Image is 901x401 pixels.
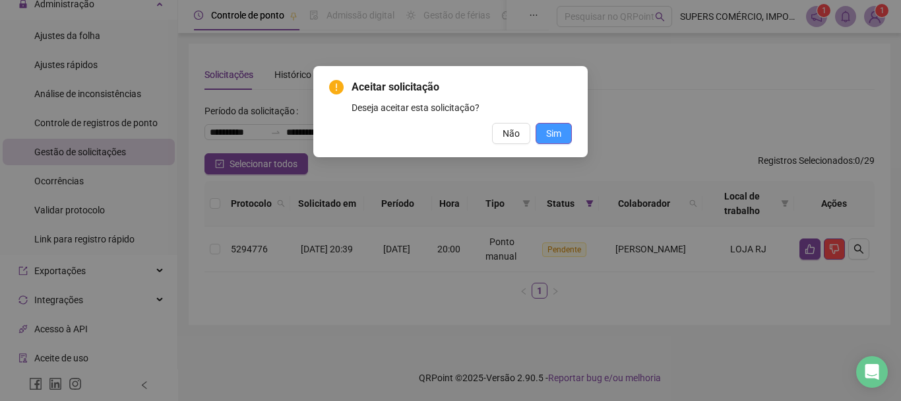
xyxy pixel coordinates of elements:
[352,100,572,115] div: Deseja aceitar esta solicitação?
[536,123,572,144] button: Sim
[546,126,561,141] span: Sim
[329,80,344,94] span: exclamation-circle
[503,126,520,141] span: Não
[492,123,530,144] button: Não
[352,79,572,95] span: Aceitar solicitação
[856,356,888,388] div: Open Intercom Messenger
